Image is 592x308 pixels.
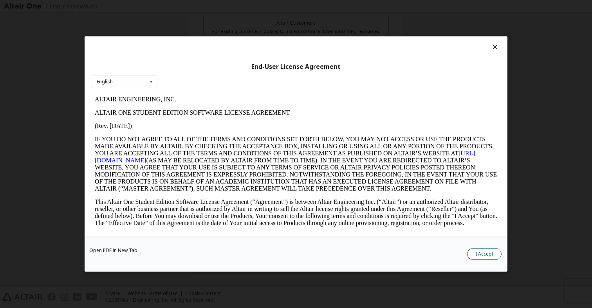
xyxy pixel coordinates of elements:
div: End-User License Agreement [92,63,500,71]
p: This Altair One Student Edition Software License Agreement (“Agreement”) is between Altair Engine... [3,106,406,134]
a: [URL][DOMAIN_NAME] [3,57,384,71]
p: ALTAIR ENGINEERING, INC. [3,3,406,10]
p: (Rev. [DATE]) [3,30,406,37]
p: IF YOU DO NOT AGREE TO ALL OF THE TERMS AND CONDITIONS SET FORTH BELOW, YOU MAY NOT ACCESS OR USE... [3,43,406,99]
div: English [97,79,113,84]
p: ALTAIR ONE STUDENT EDITION SOFTWARE LICENSE AGREEMENT [3,16,406,23]
button: I Accept [467,248,502,260]
a: Open PDF in New Tab [89,248,137,253]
